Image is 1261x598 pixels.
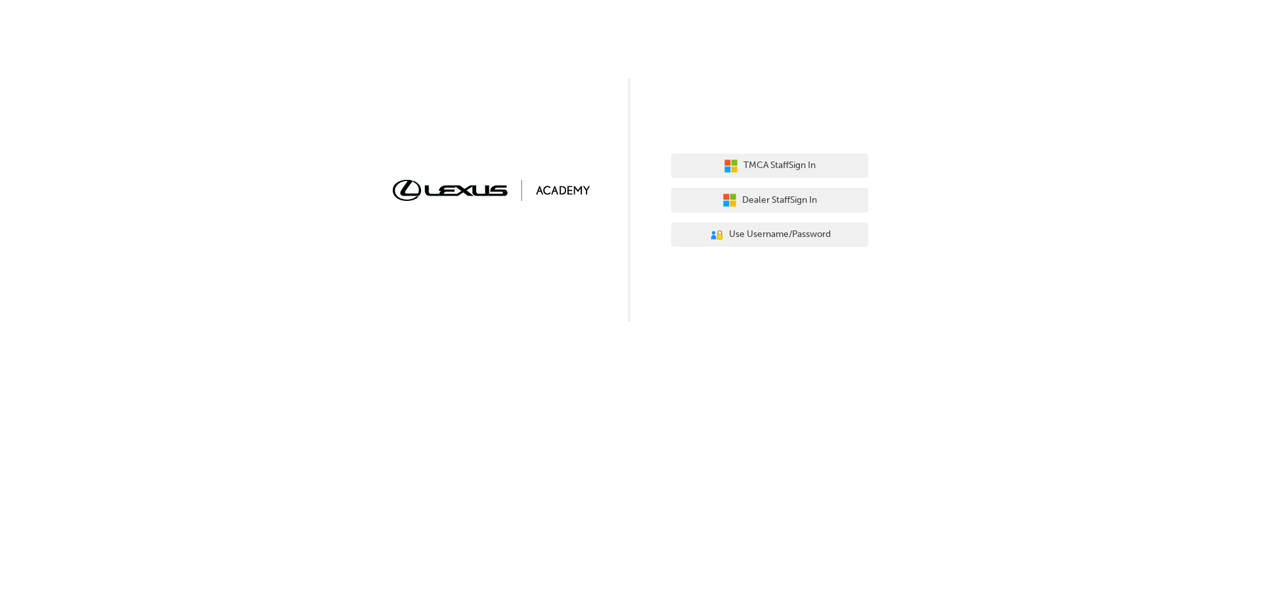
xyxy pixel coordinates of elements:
button: Dealer StaffSign In [671,188,868,213]
button: Use Username/Password [671,223,868,247]
img: Trak [393,180,590,200]
span: TMCA Staff Sign In [743,158,816,173]
button: TMCA StaffSign In [671,154,868,179]
span: Use Username/Password [729,227,831,242]
span: Dealer Staff Sign In [742,193,817,208]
